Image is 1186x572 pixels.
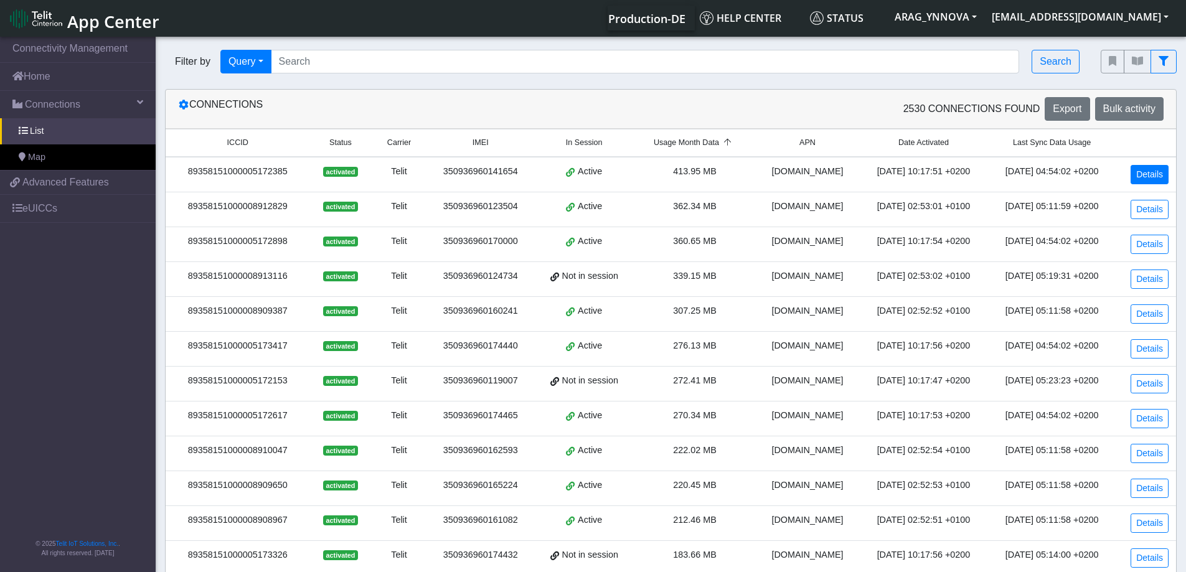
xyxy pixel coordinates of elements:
span: Active [578,409,602,423]
div: Telit [379,513,420,527]
div: 350936960174440 [435,339,527,353]
span: ICCID [227,137,248,149]
div: [DOMAIN_NAME] [763,339,852,353]
div: [DATE] 10:17:51 +0200 [867,165,980,179]
div: 350936960170000 [435,235,527,248]
div: [DATE] 04:54:02 +0200 [995,235,1109,248]
span: Advanced Features [22,175,109,190]
div: 89358151000008909650 [173,479,302,492]
div: 350936960162593 [435,444,527,457]
span: Active [578,304,602,318]
a: Details [1131,548,1169,568]
div: Telit [379,200,420,213]
div: [DATE] 10:17:47 +0200 [867,374,980,388]
input: Search... [271,50,1020,73]
a: Details [1131,270,1169,289]
div: [DATE] 10:17:56 +0200 [867,548,980,562]
button: ARAG_YNNOVA [887,6,984,28]
div: [DOMAIN_NAME] [763,270,852,283]
span: Active [578,165,602,179]
span: App Center [67,10,159,33]
button: Search [1032,50,1080,73]
div: [DOMAIN_NAME] [763,479,852,492]
div: [DOMAIN_NAME] [763,409,852,423]
div: [DATE] 02:53:02 +0100 [867,270,980,283]
div: [DATE] 10:17:53 +0200 [867,409,980,423]
div: 89358151000008908967 [173,513,302,527]
span: APN [799,137,816,149]
div: 350936960174465 [435,409,527,423]
span: Not in session [562,270,618,283]
div: Telit [379,339,420,353]
span: Active [578,479,602,492]
div: 350936960119007 [435,374,527,388]
span: Production-DE [608,11,685,26]
span: activated [323,306,357,316]
span: activated [323,481,357,490]
span: Active [578,200,602,213]
span: Not in session [562,374,618,388]
div: 89358151000008909387 [173,304,302,318]
div: 350936960141654 [435,165,527,179]
a: Details [1131,513,1169,533]
div: Telit [379,548,420,562]
div: [DATE] 02:52:51 +0100 [867,513,980,527]
div: 89358151000005172617 [173,409,302,423]
div: 89358151000005173326 [173,548,302,562]
a: Telit IoT Solutions, Inc. [56,540,118,547]
div: 350936960160241 [435,304,527,318]
a: Details [1131,479,1169,498]
div: 89358151000005172898 [173,235,302,248]
button: Export [1045,97,1090,121]
div: [DATE] 05:14:00 +0200 [995,548,1109,562]
span: Carrier [387,137,411,149]
div: 350936960124734 [435,270,527,283]
div: [DATE] 02:52:54 +0100 [867,444,980,457]
a: Details [1131,200,1169,219]
div: [DATE] 04:54:02 +0200 [995,165,1109,179]
div: [DOMAIN_NAME] [763,513,852,527]
span: 362.34 MB [673,201,717,211]
span: activated [323,446,357,456]
div: 89358151000008912829 [173,200,302,213]
div: [DOMAIN_NAME] [763,165,852,179]
a: Details [1131,409,1169,428]
a: Help center [695,6,805,30]
span: Bulk activity [1103,103,1155,114]
span: Active [578,513,602,527]
div: Telit [379,479,420,492]
span: Active [578,444,602,457]
span: activated [323,411,357,421]
span: Active [578,339,602,353]
div: 350936960174432 [435,548,527,562]
div: Telit [379,409,420,423]
div: [DATE] 05:19:31 +0200 [995,270,1109,283]
div: Telit [379,304,420,318]
div: 350936960161082 [435,513,527,527]
span: activated [323,237,357,246]
span: activated [323,550,357,560]
div: [DATE] 10:17:54 +0200 [867,235,980,248]
a: Status [805,6,887,30]
span: activated [323,202,357,212]
div: [DATE] 05:11:58 +0200 [995,304,1109,318]
span: Status [810,11,864,25]
span: Last Sync Data Usage [1013,137,1091,149]
div: fitlers menu [1101,50,1177,73]
a: Your current platform instance [608,6,685,30]
div: Telit [379,165,420,179]
div: [DOMAIN_NAME] [763,235,852,248]
span: Map [28,151,45,164]
div: Telit [379,374,420,388]
a: Details [1131,374,1169,393]
span: activated [323,167,357,177]
div: 89358151000005173417 [173,339,302,353]
span: Usage Month Data [654,137,719,149]
span: 222.02 MB [673,445,717,455]
div: [DATE] 05:11:58 +0200 [995,444,1109,457]
button: [EMAIL_ADDRESS][DOMAIN_NAME] [984,6,1176,28]
span: activated [323,341,357,351]
div: [DOMAIN_NAME] [763,304,852,318]
div: Telit [379,270,420,283]
span: activated [323,376,357,386]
